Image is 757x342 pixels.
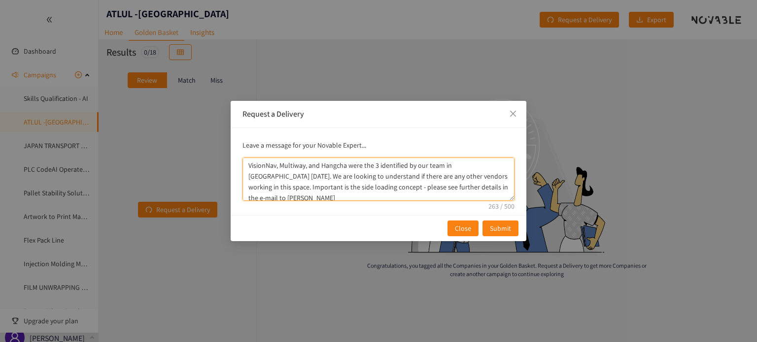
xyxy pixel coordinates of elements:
p: Leave a message for your Novable Expert... [242,140,515,151]
span: close [509,110,517,118]
iframe: Chat Widget [708,295,757,342]
button: Close [447,220,479,236]
span: Submit [490,223,511,234]
button: Close [500,101,526,127]
div: Request a Delivery [242,109,515,120]
textarea: comment [242,157,515,201]
span: Close [455,223,471,234]
button: Submit [482,220,518,236]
